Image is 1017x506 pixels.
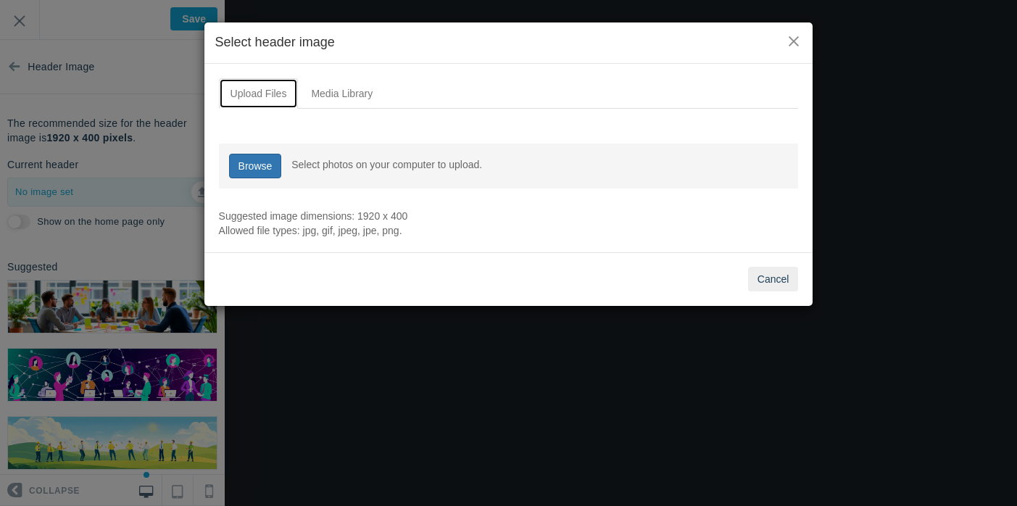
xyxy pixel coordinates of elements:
span: Suggested image dimensions: 1920 x 400 [219,210,408,222]
h4: Select header image [215,33,802,52]
a: Media Library [299,78,384,109]
button: × [786,33,802,49]
span: Select photos on your computer to upload. [291,159,482,170]
a: Browse [229,154,282,178]
span: Allowed file types: jpg, gif, jpeg, jpe, png. [219,225,402,236]
a: Upload Files [219,78,299,109]
button: Cancel [748,267,799,291]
